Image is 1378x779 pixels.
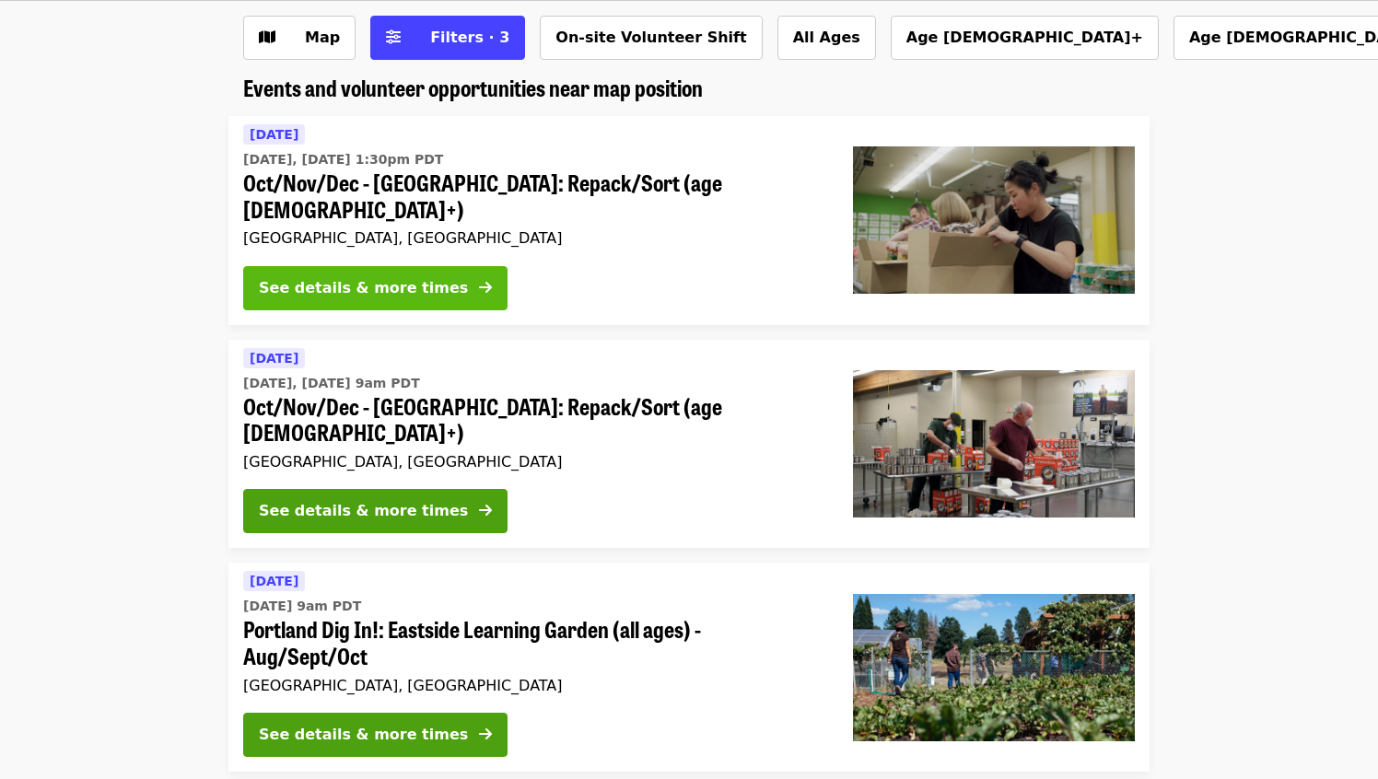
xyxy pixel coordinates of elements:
[243,713,508,757] button: See details & more times
[386,29,401,46] i: sliders-h icon
[430,29,509,46] span: Filters · 3
[243,489,508,533] button: See details & more times
[853,370,1135,517] img: Oct/Nov/Dec - Portland: Repack/Sort (age 16+) organized by Oregon Food Bank
[479,279,492,296] i: arrow-right icon
[370,16,525,60] button: Filters (3 selected)
[853,594,1135,741] img: Portland Dig In!: Eastside Learning Garden (all ages) - Aug/Sept/Oct organized by Oregon Food Bank
[243,374,420,393] time: [DATE], [DATE] 9am PDT
[777,16,876,60] button: All Ages
[243,597,361,616] time: [DATE] 9am PDT
[243,150,443,169] time: [DATE], [DATE] 1:30pm PDT
[479,726,492,743] i: arrow-right icon
[243,677,823,694] div: [GEOGRAPHIC_DATA], [GEOGRAPHIC_DATA]
[250,574,298,588] span: [DATE]
[479,502,492,519] i: arrow-right icon
[228,563,1150,772] a: See details for "Portland Dig In!: Eastside Learning Garden (all ages) - Aug/Sept/Oct"
[243,169,823,223] span: Oct/Nov/Dec - [GEOGRAPHIC_DATA]: Repack/Sort (age [DEMOGRAPHIC_DATA]+)
[891,16,1159,60] button: Age [DEMOGRAPHIC_DATA]+
[259,724,468,746] div: See details & more times
[853,146,1135,294] img: Oct/Nov/Dec - Portland: Repack/Sort (age 8+) organized by Oregon Food Bank
[243,71,703,103] span: Events and volunteer opportunities near map position
[540,16,762,60] button: On-site Volunteer Shift
[243,229,823,247] div: [GEOGRAPHIC_DATA], [GEOGRAPHIC_DATA]
[228,116,1150,325] a: See details for "Oct/Nov/Dec - Portland: Repack/Sort (age 8+)"
[243,266,508,310] button: See details & more times
[259,29,275,46] i: map icon
[243,16,356,60] button: Show map view
[243,453,823,471] div: [GEOGRAPHIC_DATA], [GEOGRAPHIC_DATA]
[259,500,468,522] div: See details & more times
[259,277,468,299] div: See details & more times
[250,127,298,142] span: [DATE]
[228,340,1150,549] a: See details for "Oct/Nov/Dec - Portland: Repack/Sort (age 16+)"
[243,616,823,669] span: Portland Dig In!: Eastside Learning Garden (all ages) - Aug/Sept/Oct
[250,351,298,366] span: [DATE]
[305,29,340,46] span: Map
[243,393,823,447] span: Oct/Nov/Dec - [GEOGRAPHIC_DATA]: Repack/Sort (age [DEMOGRAPHIC_DATA]+)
